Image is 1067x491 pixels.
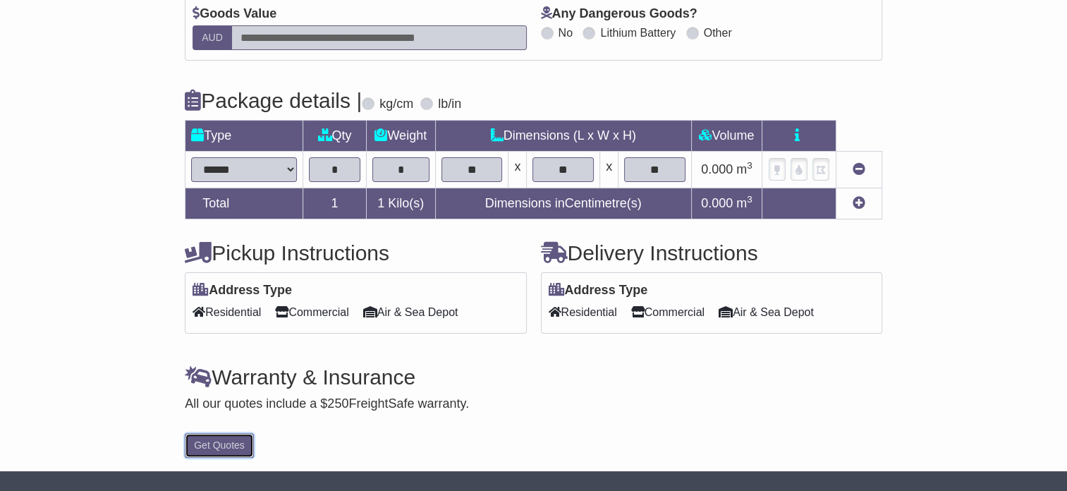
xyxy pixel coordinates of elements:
button: Get Quotes [185,433,254,458]
span: 0.000 [701,162,733,176]
h4: Pickup Instructions [185,241,526,265]
span: Air & Sea Depot [363,301,458,323]
label: kg/cm [379,97,413,112]
span: 1 [377,196,384,210]
label: Lithium Battery [600,26,676,40]
td: Qty [303,120,367,151]
td: x [508,151,527,188]
span: Residential [549,301,617,323]
td: Kilo(s) [366,188,435,219]
td: Volume [691,120,762,151]
td: Type [185,120,303,151]
span: Air & Sea Depot [719,301,814,323]
td: Weight [366,120,435,151]
h4: Delivery Instructions [541,241,882,265]
label: Goods Value [193,6,276,22]
label: Address Type [549,283,648,298]
label: Any Dangerous Goods? [541,6,697,22]
span: m [736,162,752,176]
sup: 3 [747,194,752,205]
span: m [736,196,752,210]
td: x [600,151,618,188]
td: 1 [303,188,367,219]
td: Total [185,188,303,219]
span: Residential [193,301,261,323]
a: Remove this item [853,162,865,176]
sup: 3 [747,160,752,171]
h4: Package details | [185,89,362,112]
label: AUD [193,25,232,50]
span: Commercial [631,301,705,323]
div: All our quotes include a $ FreightSafe warranty. [185,396,882,412]
td: Dimensions (L x W x H) [435,120,691,151]
label: lb/in [438,97,461,112]
span: 250 [327,396,348,411]
span: Commercial [275,301,348,323]
label: Address Type [193,283,292,298]
a: Add new item [853,196,865,210]
label: No [559,26,573,40]
label: Other [704,26,732,40]
td: Dimensions in Centimetre(s) [435,188,691,219]
h4: Warranty & Insurance [185,365,882,389]
span: 0.000 [701,196,733,210]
